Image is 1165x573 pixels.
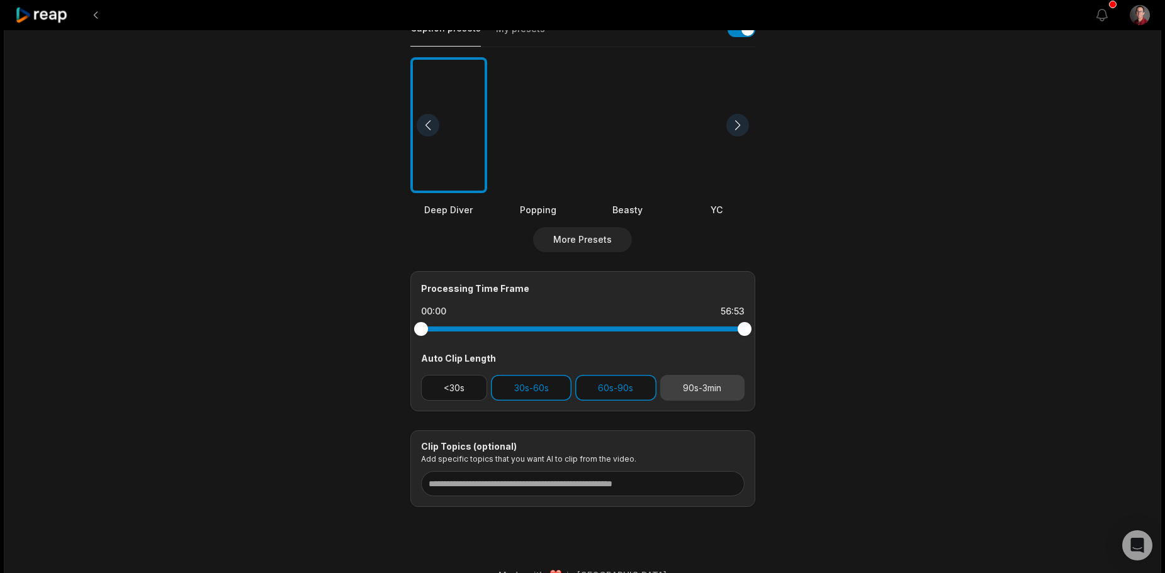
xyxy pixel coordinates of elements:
[421,454,745,464] p: Add specific topics that you want AI to clip from the video.
[421,352,745,365] div: Auto Clip Length
[1122,530,1152,560] div: Open Intercom Messenger
[410,203,487,216] div: Deep Diver
[421,441,745,452] div: Clip Topics (optional)
[678,203,755,216] div: YC
[421,282,745,295] div: Processing Time Frame
[589,203,666,216] div: Beasty
[575,375,656,401] button: 60s-90s
[721,305,745,318] div: 56:53
[500,203,577,216] div: Popping
[533,227,632,252] button: More Presets
[421,375,488,401] button: <30s
[496,23,545,47] button: My presets
[491,375,571,401] button: 30s-60s
[410,22,481,47] button: Caption presets
[660,375,745,401] button: 90s-3min
[421,305,446,318] div: 00:00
